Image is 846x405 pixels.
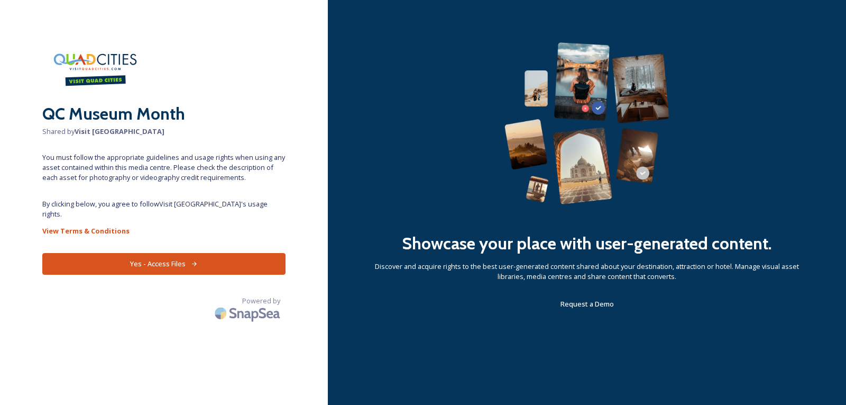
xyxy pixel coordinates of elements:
span: Powered by [242,296,280,306]
span: Discover and acquire rights to the best user-generated content shared about your destination, att... [370,262,804,282]
span: Shared by [42,127,286,137]
button: Yes - Access Files [42,253,286,275]
img: SnapSea Logo [212,301,286,326]
span: Request a Demo [560,299,614,309]
strong: View Terms & Conditions [42,226,130,236]
strong: Visit [GEOGRAPHIC_DATA] [75,127,164,136]
img: 63b42ca75bacad526042e722_Group%20154-p-800.png [504,42,669,204]
span: You must follow the appropriate guidelines and usage rights when using any asset contained within... [42,152,286,183]
img: QCCVB_VISIT_horiz_logo_4c_tagline_122019.svg [42,42,148,96]
a: View Terms & Conditions [42,224,286,237]
a: Request a Demo [560,298,614,310]
h2: Showcase your place with user-generated content. [402,231,772,256]
h2: QC Museum Month [42,101,286,127]
span: By clicking below, you agree to follow Visit [GEOGRAPHIC_DATA] 's usage rights. [42,199,286,219]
